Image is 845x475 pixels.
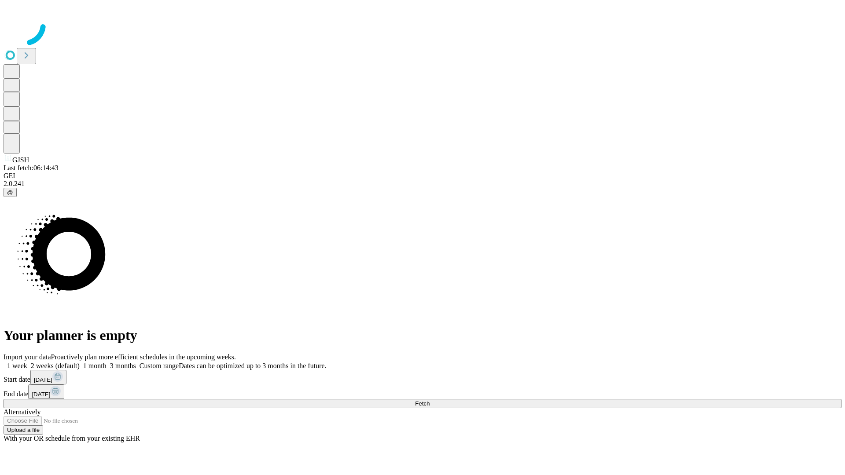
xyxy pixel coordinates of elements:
[4,172,841,180] div: GEI
[4,408,40,416] span: Alternatively
[28,384,64,399] button: [DATE]
[415,400,430,407] span: Fetch
[12,156,29,164] span: GJSH
[31,362,80,369] span: 2 weeks (default)
[4,188,17,197] button: @
[51,353,236,361] span: Proactively plan more efficient schedules in the upcoming weeks.
[4,425,43,435] button: Upload a file
[179,362,326,369] span: Dates can be optimized up to 3 months in the future.
[4,164,59,172] span: Last fetch: 06:14:43
[83,362,107,369] span: 1 month
[4,399,841,408] button: Fetch
[110,362,136,369] span: 3 months
[4,384,841,399] div: End date
[4,353,51,361] span: Import your data
[30,370,66,384] button: [DATE]
[4,180,841,188] div: 2.0.241
[140,362,179,369] span: Custom range
[32,391,50,398] span: [DATE]
[7,362,27,369] span: 1 week
[7,189,13,196] span: @
[4,370,841,384] div: Start date
[4,435,140,442] span: With your OR schedule from your existing EHR
[34,376,52,383] span: [DATE]
[4,327,841,343] h1: Your planner is empty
